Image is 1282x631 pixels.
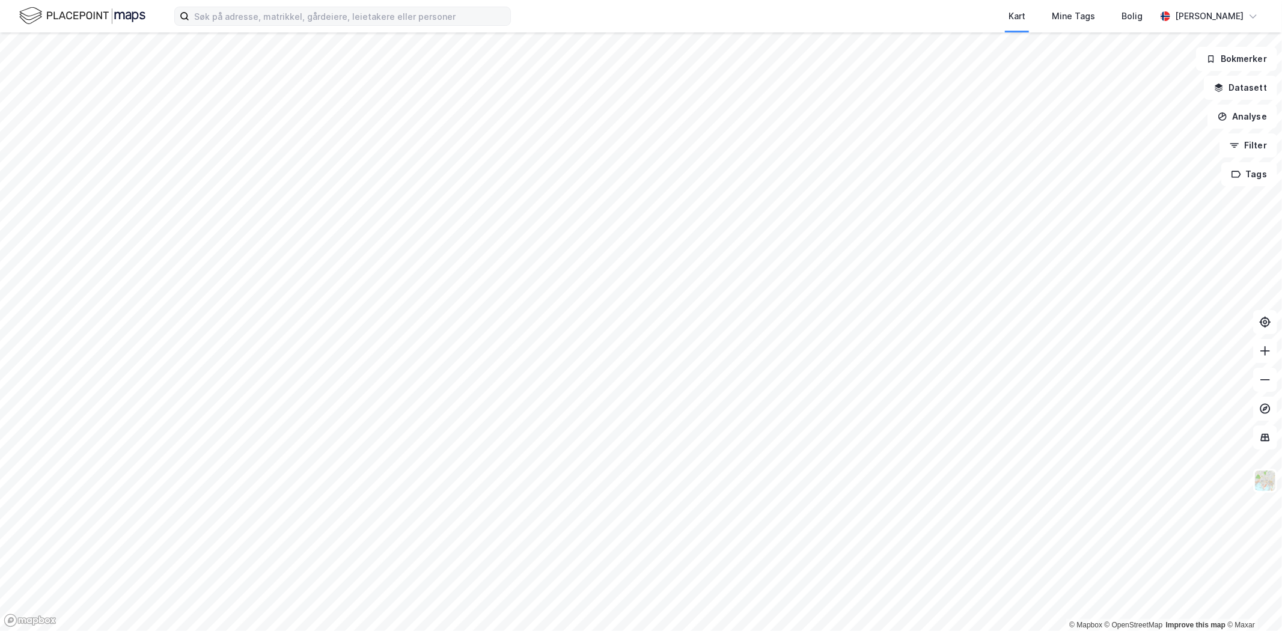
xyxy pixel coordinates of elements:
[1204,76,1277,100] button: Datasett
[1222,573,1282,631] iframe: Chat Widget
[1219,133,1277,157] button: Filter
[1207,105,1277,129] button: Analyse
[1196,47,1277,71] button: Bokmerker
[19,5,145,26] img: logo.f888ab2527a4732fd821a326f86c7f29.svg
[1069,621,1102,629] a: Mapbox
[1221,162,1277,186] button: Tags
[1009,9,1025,23] div: Kart
[1175,9,1244,23] div: [PERSON_NAME]
[1254,469,1277,492] img: Z
[1052,9,1095,23] div: Mine Tags
[1105,621,1163,629] a: OpenStreetMap
[4,614,56,627] a: Mapbox homepage
[189,7,510,25] input: Søk på adresse, matrikkel, gårdeiere, leietakere eller personer
[1222,573,1282,631] div: Kontrollprogram for chat
[1122,9,1143,23] div: Bolig
[1166,621,1226,629] a: Improve this map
